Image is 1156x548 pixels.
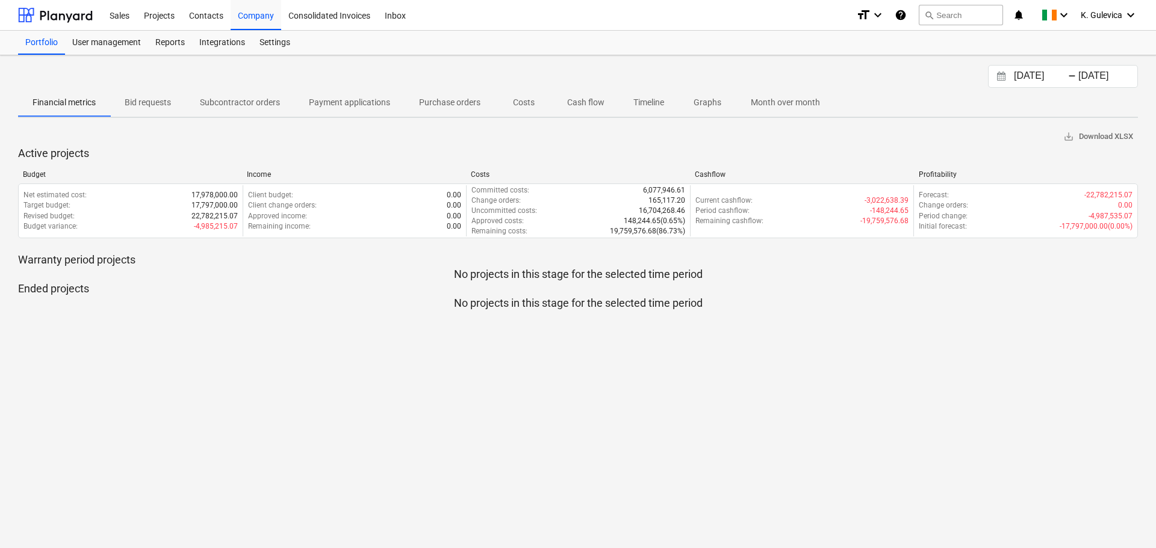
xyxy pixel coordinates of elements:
input: End Date [1076,68,1137,85]
span: K. Gulevica [1081,10,1122,20]
p: No projects in this stage for the selected time period [18,267,1138,282]
i: keyboard_arrow_down [871,8,885,22]
p: 0.00 [447,190,461,200]
p: 0.00 [447,221,461,232]
p: Change orders : [919,200,968,211]
p: Client change orders : [248,200,317,211]
p: -148,244.65 [870,206,909,216]
div: Costs [471,170,685,179]
div: - [1068,73,1076,80]
p: Remaining costs : [471,226,527,236]
p: Period change : [919,211,968,221]
p: Payment applications [309,96,390,109]
button: Search [919,5,1003,25]
p: Uncommitted costs : [471,206,537,216]
i: notifications [1013,8,1025,22]
p: Revised budget : [23,211,75,221]
p: Client budget : [248,190,293,200]
p: Subcontractor orders [200,96,280,109]
p: 22,782,215.07 [191,211,238,221]
p: 6,077,946.61 [643,185,685,195]
p: Timeline [633,96,664,109]
i: keyboard_arrow_down [1057,8,1071,22]
p: Initial forecast : [919,221,967,232]
p: 0.00 [447,200,461,211]
span: Download XLSX [1063,130,1133,144]
p: Warranty period projects [18,253,1138,267]
p: 165,117.20 [648,195,685,206]
p: Active projects [18,146,1138,161]
p: -17,797,000.00 ( 0.00% ) [1060,221,1133,232]
p: Forecast : [919,190,949,200]
p: Target budget : [23,200,70,211]
p: Graphs [693,96,722,109]
p: Approved income : [248,211,307,221]
div: Budget [23,170,237,179]
p: -4,985,215.07 [194,221,238,232]
p: Net estimated cost : [23,190,87,200]
iframe: Chat Widget [1096,490,1156,548]
p: -3,022,638.39 [865,195,909,206]
p: Ended projects [18,282,1138,296]
p: Remaining cashflow : [695,216,763,226]
p: Costs [509,96,538,109]
i: keyboard_arrow_down [1123,8,1138,22]
p: 17,978,000.00 [191,190,238,200]
p: Bid requests [125,96,171,109]
a: Portfolio [18,31,65,55]
i: format_size [856,8,871,22]
button: Download XLSX [1058,128,1138,146]
p: Cash flow [567,96,604,109]
p: Financial metrics [33,96,96,109]
p: 19,759,576.68 ( 86.73% ) [610,226,685,236]
p: Remaining income : [248,221,311,232]
p: Budget variance : [23,221,78,232]
p: 148,244.65 ( 0.65% ) [624,216,685,226]
p: -4,987,535.07 [1089,211,1133,221]
a: Settings [252,31,297,55]
p: Approved costs : [471,216,524,226]
span: search [924,10,934,20]
p: No projects in this stage for the selected time period [18,296,1138,310]
p: Current cashflow : [695,195,753,206]
button: Interact with the calendar and add the check-in date for your trip. [991,70,1011,84]
span: save_alt [1063,131,1074,142]
p: Month over month [751,96,820,109]
p: Purchase orders [419,96,480,109]
p: -19,759,576.68 [860,216,909,226]
p: Change orders : [471,195,521,206]
div: Profitability [919,170,1133,179]
a: Integrations [192,31,252,55]
p: Period cashflow : [695,206,750,216]
div: Cashflow [695,170,909,179]
p: Committed costs : [471,185,529,195]
p: 0.00 [1118,200,1133,211]
input: Start Date [1011,68,1073,85]
div: Income [247,170,461,179]
i: Knowledge base [895,8,907,22]
p: 17,797,000.00 [191,200,238,211]
a: User management [65,31,148,55]
p: -22,782,215.07 [1084,190,1133,200]
p: 0.00 [447,211,461,221]
a: Reports [148,31,192,55]
p: 16,704,268.46 [639,206,685,216]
